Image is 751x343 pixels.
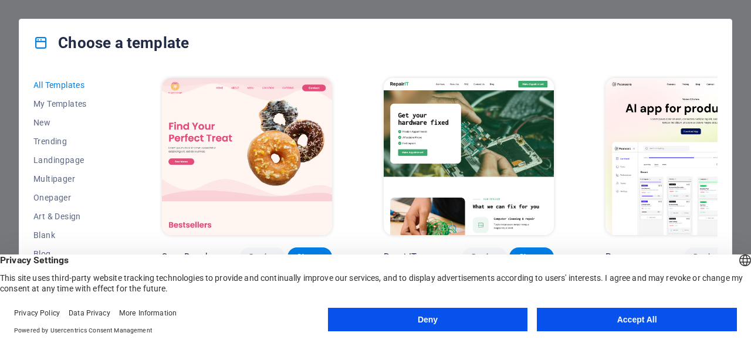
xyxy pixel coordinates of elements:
p: RepairIT [384,251,417,263]
button: Onepager [33,188,110,207]
span: Art & Design [33,212,110,221]
img: SugarDough [162,78,332,235]
span: Preview [472,252,498,262]
span: Onepager [33,193,110,202]
button: Blank [33,226,110,244]
span: New [33,118,110,127]
button: Landingpage [33,151,110,169]
p: SugarDough [162,251,210,263]
span: Preview [249,252,275,262]
span: Trending [33,137,110,146]
button: My Templates [33,94,110,113]
span: Multipager [33,174,110,184]
button: Multipager [33,169,110,188]
button: Art & Design [33,207,110,226]
span: My Templates [33,99,110,108]
button: Choose [287,247,332,266]
span: Landingpage [33,155,110,165]
span: Blog [33,249,110,259]
button: Trending [33,132,110,151]
span: Choose [519,252,544,262]
span: All Templates [33,80,110,90]
button: All Templates [33,76,110,94]
button: Preview [240,247,285,266]
span: Choose [297,252,323,262]
button: Preview [462,247,507,266]
img: RepairIT [384,78,554,235]
h4: Choose a template [33,33,189,52]
button: Blog [33,244,110,263]
span: Blank [33,230,110,240]
button: New [33,113,110,132]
